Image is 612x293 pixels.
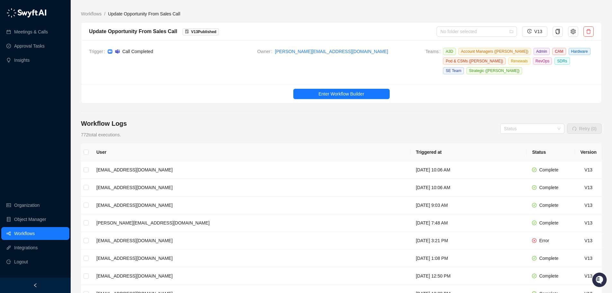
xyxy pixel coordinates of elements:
span: RevOps [533,58,552,65]
td: [DATE] 9:03 AM [411,197,527,214]
td: [DATE] 12:50 PM [411,267,527,285]
button: Start new chat [109,60,117,68]
p: Welcome 👋 [6,26,117,36]
a: Powered byPylon [45,105,78,111]
span: Teams [425,48,443,77]
span: file-done [185,30,189,33]
iframe: Open customer support [591,272,609,289]
span: check-circle [532,274,537,278]
a: Insights [14,54,30,67]
span: left [33,283,38,288]
span: Strategic ([PERSON_NAME]) [466,67,522,74]
a: Approval Tasks [14,40,45,52]
span: Admin [534,48,550,55]
td: [DATE] 10:06 AM [411,161,527,179]
span: Trigger [89,48,108,55]
button: Retry (0) [567,124,602,134]
td: V13 [575,179,602,197]
span: Complete [539,273,558,279]
span: Logout [14,255,28,268]
div: We're available if you need us! [22,65,81,70]
a: Workflows [14,227,35,240]
td: [PERSON_NAME][EMAIL_ADDRESS][DOMAIN_NAME] [91,214,411,232]
td: V13 [575,232,602,250]
img: microsoft-teams-BZ5xE2bQ.png [115,49,120,54]
a: [PERSON_NAME][EMAIL_ADDRESS][DOMAIN_NAME] [275,48,388,55]
span: Pod & CSMs ([PERSON_NAME]) [443,58,506,65]
img: zoom-DkfWWZB2.png [108,49,112,54]
button: Enter Workflow Builder [293,89,390,99]
td: [DATE] 3:21 PM [411,232,527,250]
span: Error [539,238,549,243]
div: 📶 [29,91,34,96]
span: V13 [534,28,542,35]
span: Update Opportunity From Sales Call [108,11,180,16]
span: folder [510,30,513,33]
img: logo-05li4sbe.png [6,8,47,18]
span: Pylon [64,106,78,111]
td: [DATE] 10:06 AM [411,179,527,197]
th: User [91,143,411,161]
span: Complete [539,185,558,190]
div: Start new chat [22,58,105,65]
a: Meetings & Calls [14,25,48,38]
span: Status [35,90,49,96]
div: Update Opportunity From Sales Call [89,27,177,35]
li: / [104,10,105,17]
a: Integrations [14,241,38,254]
span: delete [586,29,591,34]
td: [EMAIL_ADDRESS][DOMAIN_NAME] [91,232,411,250]
h2: How can we help? [6,36,117,46]
img: Swyft AI [6,6,19,19]
span: Account Managers ([PERSON_NAME]) [458,48,531,55]
a: Organization [14,199,40,212]
td: [DATE] 7:48 AM [411,214,527,232]
span: SDRs [554,58,570,65]
a: Enter Workflow Builder [81,89,601,99]
td: [EMAIL_ADDRESS][DOMAIN_NAME] [91,197,411,214]
span: check-circle [532,256,537,261]
a: Workflows [80,10,103,17]
td: V13 [575,214,602,232]
button: V13 [522,26,547,37]
img: 5124521997842_fc6d7dfcefe973c2e489_88.png [6,58,18,70]
h4: Workflow Logs [81,119,127,128]
span: copy [555,29,560,34]
span: Owner [257,48,275,55]
div: 📚 [6,91,12,96]
span: 772 total executions. [81,132,121,137]
span: Renewals [508,58,530,65]
a: 📚Docs [4,87,26,99]
td: V13 [575,161,602,179]
span: Hardware [569,48,590,55]
th: Version [575,143,602,161]
th: Status [527,143,575,161]
span: Enter Workflow Builder [318,90,364,97]
td: V13 [575,250,602,267]
span: logout [6,260,11,264]
span: Complete [539,203,558,208]
span: setting [571,29,576,34]
span: Docs [13,90,24,96]
a: 📶Status [26,87,52,99]
span: Complete [539,256,558,261]
span: Complete [539,167,558,172]
span: check-circle [532,203,537,207]
span: check-circle [532,221,537,225]
span: V 13 Published [191,30,217,34]
span: SE Team [443,67,464,74]
span: Complete [539,220,558,225]
th: Triggered at [411,143,527,161]
span: check-circle [532,185,537,190]
span: history [527,29,532,33]
td: [EMAIL_ADDRESS][DOMAIN_NAME] [91,161,411,179]
span: check-circle [532,168,537,172]
td: V13 [575,197,602,214]
span: A3D [443,48,456,55]
span: CAM [552,48,566,55]
a: Object Manager [14,213,46,226]
td: V13 [575,267,602,285]
td: [EMAIL_ADDRESS][DOMAIN_NAME] [91,179,411,197]
td: [DATE] 1:08 PM [411,250,527,267]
